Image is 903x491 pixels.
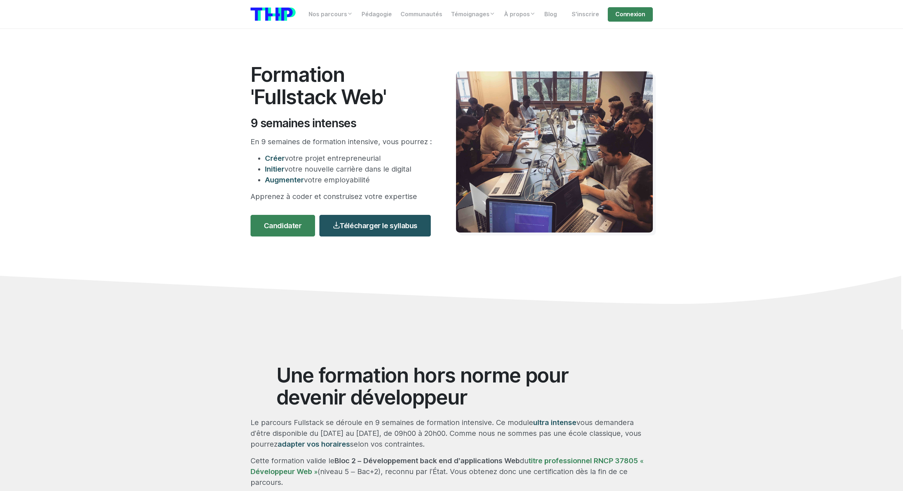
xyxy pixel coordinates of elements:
[265,176,304,184] span: Augmenter
[251,191,434,202] p: Apprenez à coder et construisez votre expertise
[608,7,652,22] a: Connexion
[251,417,653,450] p: Le parcours Fullstack se déroule en 9 semaines de formation intensive. Ce module vous demandera d...
[304,7,357,22] a: Nos parcours
[251,136,434,147] p: En 9 semaines de formation intensive, vous pourrez :
[265,153,434,164] li: votre projet entrepreneurial
[265,174,434,185] li: votre employabilité
[278,440,350,448] span: adapter vos horaires
[540,7,561,22] a: Blog
[357,7,396,22] a: Pédagogie
[251,116,434,130] h2: 9 semaines intenses
[500,7,540,22] a: À propos
[251,455,653,488] p: Cette formation valide le du (niveau 5 – Bac+2), reconnu par l’État. Vous obtenez donc une certif...
[276,364,627,408] h2: Une formation hors norme pour devenir développeur
[456,71,653,233] img: Travail
[533,418,576,427] span: ultra intense
[251,215,315,236] a: Candidater
[265,165,284,173] span: Initier
[265,154,285,163] span: Créer
[319,215,431,236] a: Télécharger le syllabus
[396,7,447,22] a: Communautés
[251,8,296,21] img: logo
[567,7,603,22] a: S'inscrire
[265,164,434,174] li: votre nouvelle carrière dans le digital
[251,63,434,108] h1: Formation 'Fullstack Web'
[335,456,520,465] strong: Bloc 2 – Développement back end d’applications Web
[447,7,500,22] a: Témoignages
